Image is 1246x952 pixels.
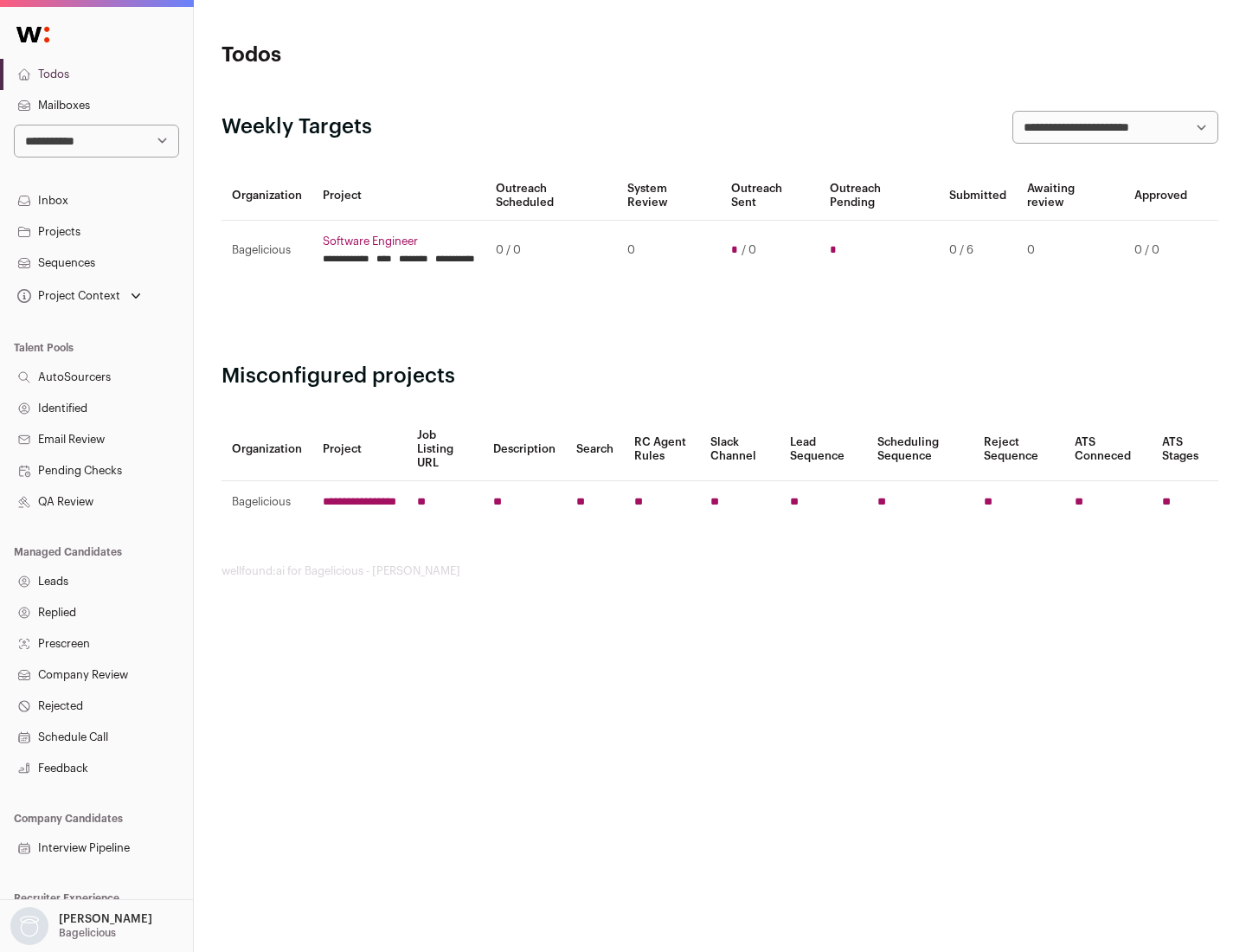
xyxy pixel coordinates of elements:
[700,418,780,481] th: Slack Channel
[1124,221,1198,280] td: 0 / 0
[14,289,120,303] div: Project Context
[222,113,372,141] h2: Weekly Targets
[624,418,699,481] th: RC Agent Rules
[485,221,617,280] td: 0 / 0
[312,171,485,221] th: Project
[721,171,820,221] th: Outreach Sent
[939,221,1017,280] td: 0 / 6
[222,363,1218,390] h2: Misconfigured projects
[819,171,938,221] th: Outreach Pending
[59,926,116,940] p: Bagelicious
[617,221,720,280] td: 0
[312,418,407,481] th: Project
[407,418,483,481] th: Job Listing URL
[1064,418,1151,481] th: ATS Conneced
[222,221,312,280] td: Bagelicious
[1152,418,1218,481] th: ATS Stages
[867,418,973,481] th: Scheduling Sequence
[973,418,1065,481] th: Reject Sequence
[222,171,312,221] th: Organization
[742,243,756,257] span: / 0
[1017,171,1124,221] th: Awaiting review
[222,418,312,481] th: Organization
[222,481,312,524] td: Bagelicious
[7,907,156,945] button: Open dropdown
[1017,221,1124,280] td: 0
[59,912,152,926] p: [PERSON_NAME]
[323,235,475,248] a: Software Engineer
[485,171,617,221] th: Outreach Scheduled
[222,42,554,69] h1: Todos
[10,907,48,945] img: nopic.png
[566,418,624,481] th: Search
[1124,171,1198,221] th: Approved
[617,171,720,221] th: System Review
[222,564,1218,578] footer: wellfound:ai for Bagelicious - [PERSON_NAME]
[7,17,59,52] img: Wellfound
[14,284,145,308] button: Open dropdown
[483,418,566,481] th: Description
[780,418,867,481] th: Lead Sequence
[939,171,1017,221] th: Submitted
